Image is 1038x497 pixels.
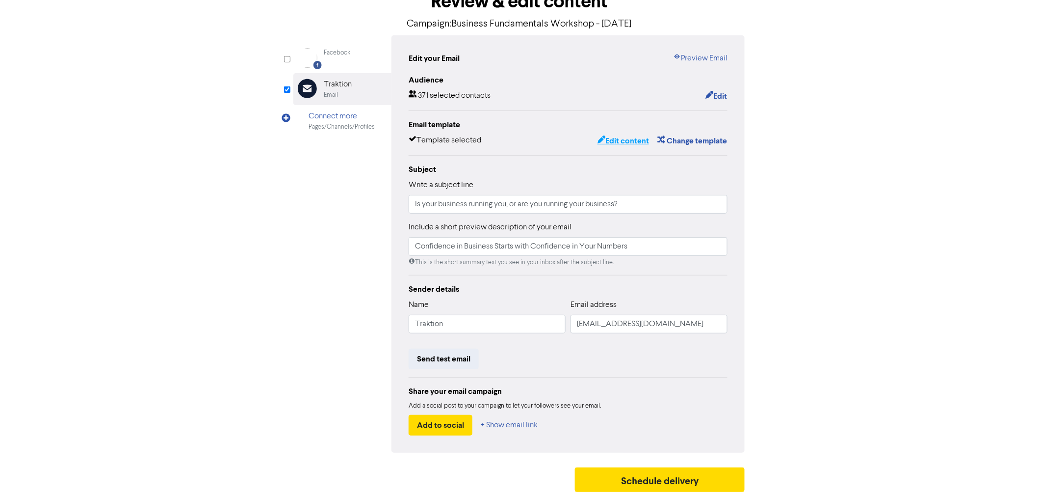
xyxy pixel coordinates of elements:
[409,90,491,103] div: 371 selected contacts
[409,283,727,295] div: Sender details
[324,79,352,90] div: Traktion
[480,415,538,436] button: + Show email link
[409,135,481,147] div: Template selected
[293,17,745,31] p: Campaign: Business Fundamentals Workshop - [DATE]
[293,105,391,137] div: Connect morePages/Channels/Profiles
[409,386,727,397] div: Share your email campaign
[298,48,317,68] img: Facebook
[324,48,350,57] div: Facebook
[409,53,460,64] div: Edit your Email
[409,401,727,411] div: Add a social post to your campaign to let your followers see your email.
[571,299,617,311] label: Email address
[409,221,571,233] label: Include a short preview description of your email
[409,258,727,267] div: This is the short summary text you see in your inbox after the subject line.
[597,135,649,147] button: Edit content
[293,43,391,73] div: Facebook Facebook
[309,122,375,132] div: Pages/Channels/Profiles
[324,90,338,100] div: Email
[705,90,727,103] button: Edit
[409,74,727,86] div: Audience
[409,164,727,175] div: Subject
[293,73,391,105] div: TraktionEmail
[989,450,1038,497] iframe: Chat Widget
[409,415,472,436] button: Add to social
[657,135,727,147] button: Change template
[409,119,727,131] div: Email template
[409,299,429,311] label: Name
[409,349,479,369] button: Send test email
[409,179,473,191] label: Write a subject line
[309,110,375,122] div: Connect more
[575,468,745,492] button: Schedule delivery
[673,53,727,64] a: Preview Email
